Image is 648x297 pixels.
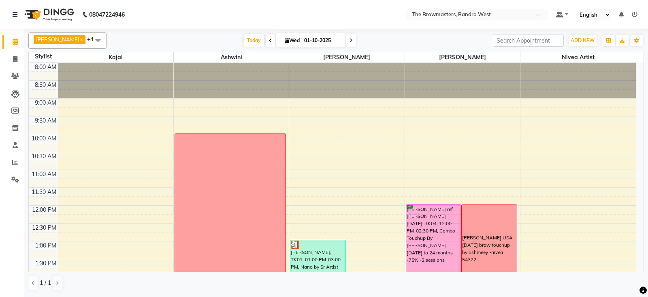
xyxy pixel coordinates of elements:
div: 12:00 PM [30,206,58,214]
span: [PERSON_NAME] [405,52,520,62]
span: Wed [283,37,302,43]
div: 8:30 AM [33,81,58,89]
span: [PERSON_NAME] [36,36,79,43]
span: Today [244,34,264,47]
div: 11:00 AM [30,170,58,179]
button: ADD NEW [569,35,597,46]
div: 1:00 PM [34,241,58,250]
span: ADD NEW [571,37,595,43]
div: Stylist [29,52,58,61]
div: 10:00 AM [30,134,58,143]
div: 10:30 AM [30,152,58,161]
img: logo [21,3,76,26]
span: Ashwini [174,52,289,62]
div: 8:00 AM [33,63,58,71]
div: [PERSON_NAME] USA [DATE] brow touchup by ashmeey -nivea 54322 [462,234,516,263]
div: 1:30 PM [34,259,58,268]
input: 2025-10-01 [302,34,342,47]
div: 9:30 AM [33,116,58,125]
span: 1 / 1 [40,279,51,287]
span: [PERSON_NAME] [289,52,404,62]
div: 11:30 AM [30,188,58,196]
a: x [79,36,83,43]
div: 9:00 AM [33,99,58,107]
div: 12:30 PM [30,224,58,232]
b: 08047224946 [89,3,125,26]
span: Kajal [58,52,173,62]
span: Nivea Artist [520,52,636,62]
input: Search Appointment [493,34,564,47]
span: +4 [87,36,100,42]
div: [PERSON_NAME] ref [PERSON_NAME] [DATE], TK04, 12:00 PM-02:30 PM, Combo Touchup By [PERSON_NAME] [... [406,205,461,292]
